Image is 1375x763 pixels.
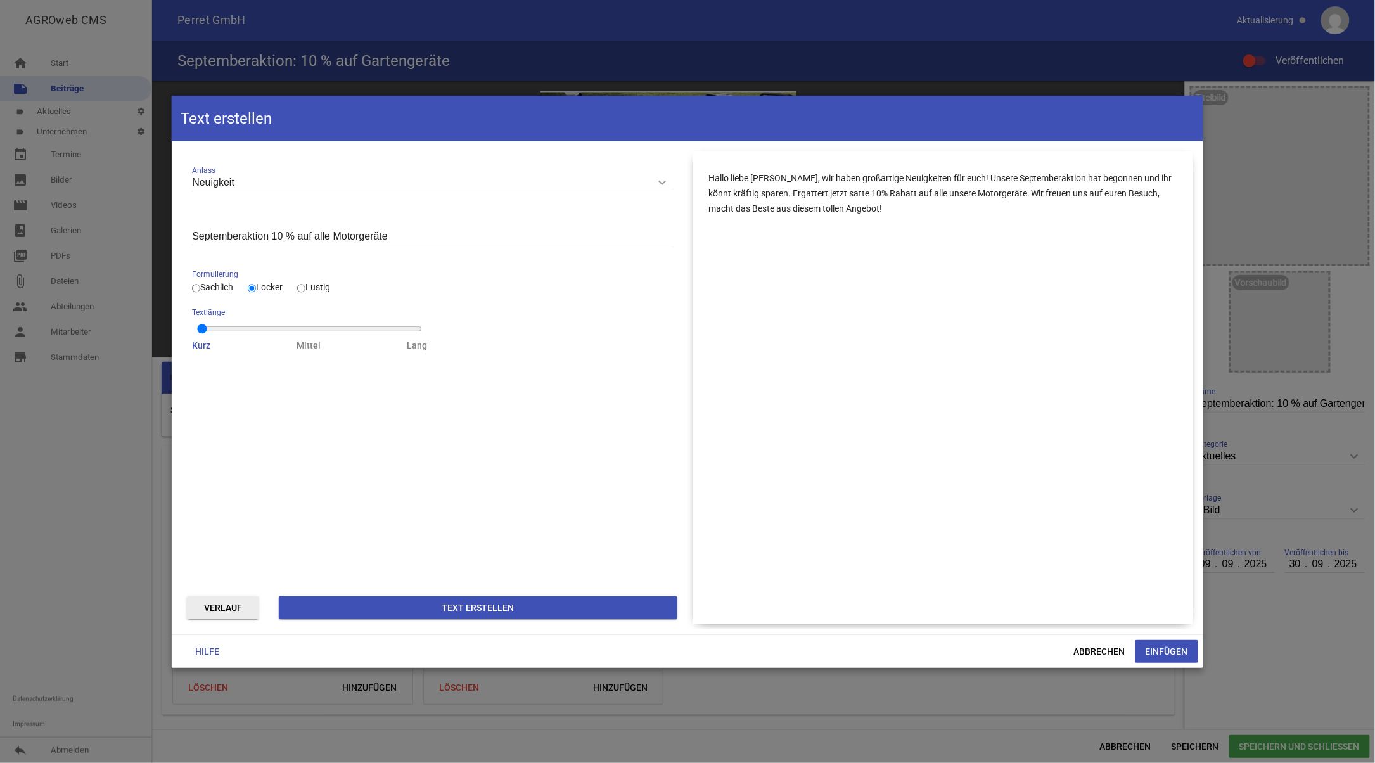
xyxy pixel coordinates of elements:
label: Lustig [297,282,330,292]
input: Lustig [297,281,305,296]
i: keyboard_arrow_down [652,172,672,193]
div: Textlänge [192,306,427,319]
button: Einfügen [1135,640,1198,663]
div: Formulierung [192,268,672,281]
input: Locker [248,281,256,296]
span: Mittel [297,339,321,352]
h4: Text erstellen [181,108,272,129]
span: Abbrechen [1064,640,1135,663]
label: Sachlich [192,282,233,292]
button: Text erstellen [279,596,677,619]
input: Sachlich [192,281,200,296]
button: Verlauf [187,596,259,619]
p: Hallo liebe [PERSON_NAME], wir haben großartige Neuigkeiten für euch! Unsere Septemberaktion hat ... [708,170,1177,216]
span: Kurz [192,339,210,352]
span: Lang [407,339,427,352]
span: HILFE [177,640,238,663]
label: Locker [248,282,283,292]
